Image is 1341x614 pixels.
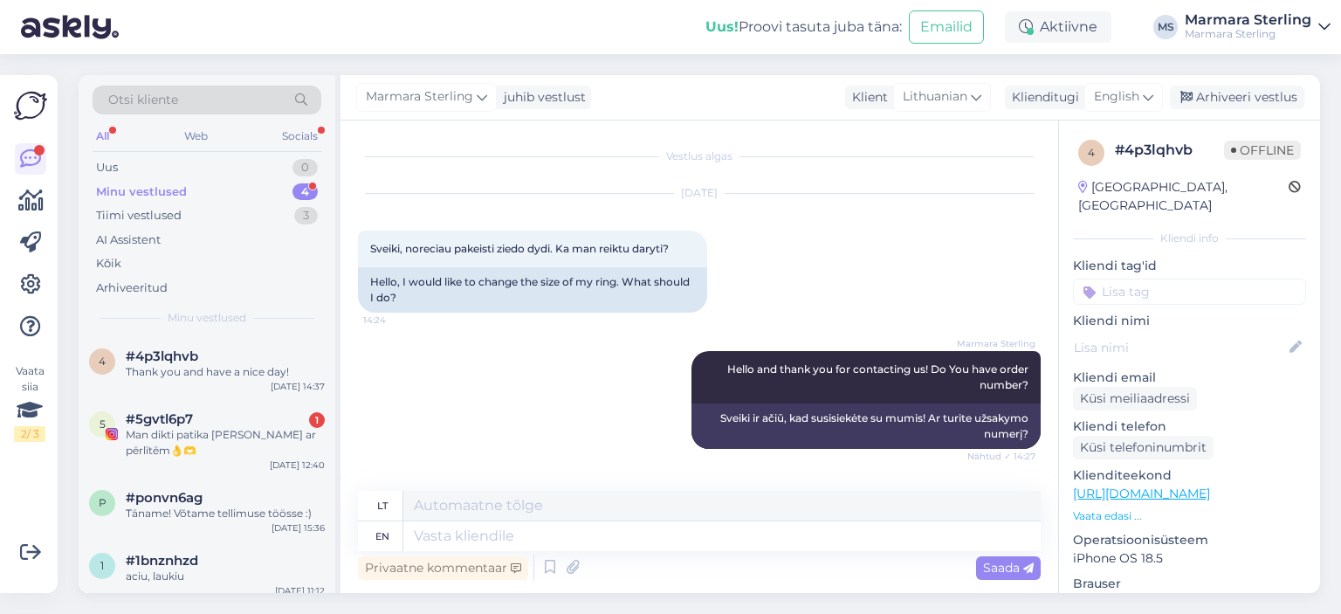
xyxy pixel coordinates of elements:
div: aciu, laukiu [126,569,325,584]
span: Minu vestlused [168,310,246,326]
div: [DATE] 15:36 [272,521,325,535]
span: p [99,496,107,509]
span: Saada [983,560,1034,576]
div: Man dikti patika [PERSON_NAME] ar pērlītēm👌🫶 [126,427,325,459]
div: Marmara Sterling [1185,27,1311,41]
p: Klienditeekond [1073,466,1306,485]
div: 4 [292,183,318,201]
p: Kliendi tag'id [1073,257,1306,275]
p: Kliendi nimi [1073,312,1306,330]
span: Otsi kliente [108,91,178,109]
span: Hello and thank you for contacting us! Do You have order number? [727,362,1031,391]
div: # 4p3lqhvb [1115,140,1224,161]
span: #1bnznhzd [126,553,198,569]
div: 1 [309,412,325,428]
div: All [93,125,113,148]
div: 3 [294,207,318,224]
span: Lithuanian [903,87,967,107]
b: Uus! [705,18,739,35]
a: Marmara SterlingMarmara Sterling [1185,13,1331,41]
div: Minu vestlused [96,183,187,201]
div: Tiimi vestlused [96,207,182,224]
div: Web [181,125,211,148]
img: Askly Logo [14,89,47,122]
div: lt [377,491,388,521]
div: Privaatne kommentaar [358,556,528,580]
div: Vestlus algas [358,148,1041,164]
div: Kliendi info [1073,231,1306,246]
div: en [375,521,389,551]
p: Vaata edasi ... [1073,508,1306,524]
div: Kõik [96,255,121,273]
span: 14:24 [363,314,429,327]
input: Lisa nimi [1074,338,1286,357]
div: [DATE] 14:37 [271,380,325,393]
div: [DATE] 11:12 [275,584,325,597]
span: #4p3lqhvb [126,348,198,364]
span: Marmara Sterling [957,337,1035,350]
div: Klienditugi [1005,88,1079,107]
div: Thank you and have a nice day! [126,364,325,380]
div: Klient [845,88,888,107]
div: [DATE] 12:40 [270,459,325,472]
p: Brauser [1073,575,1306,593]
div: Arhiveeri vestlus [1170,86,1304,109]
div: juhib vestlust [497,88,586,107]
span: 4 [99,355,106,368]
span: Offline [1224,141,1301,160]
input: Lisa tag [1073,279,1306,305]
div: [DATE] [358,185,1041,201]
span: #ponvn6ag [126,490,203,506]
span: English [1094,87,1139,107]
p: iPhone OS 18.5 [1073,549,1306,568]
div: Täname! Võtame tellimuse töösse :) [126,506,325,521]
span: Sveiki, noreciau pakeisti ziedo dydi. Ka man reiktu daryti? [370,242,669,255]
div: Aktiivne [1005,11,1111,43]
div: Uus [96,159,118,176]
div: Socials [279,125,321,148]
span: Marmara Sterling [366,87,473,107]
div: 0 [292,159,318,176]
div: Küsi telefoninumbrit [1073,436,1214,459]
div: Küsi meiliaadressi [1073,387,1197,410]
span: 5 [100,417,106,431]
div: Proovi tasuta juba täna: [705,17,902,38]
div: MS [1153,15,1178,39]
div: Sveiki ir ačiū, kad susisiekėte su mumis! Ar turite užsakymo numerį? [691,404,1041,449]
div: Vaata siia [14,363,45,442]
span: 1 [100,559,104,572]
div: Hello, I would like to change the size of my ring. What should I do? [358,267,707,313]
span: 4 [1088,146,1095,159]
div: 2 / 3 [14,426,45,442]
div: Arhiveeritud [96,279,168,297]
button: Emailid [909,10,984,44]
p: Operatsioonisüsteem [1073,531,1306,549]
span: Nähtud ✓ 14:27 [967,450,1035,463]
p: Kliendi email [1073,369,1306,387]
span: #5gvtl6p7 [126,411,193,427]
p: Kliendi telefon [1073,417,1306,436]
div: AI Assistent [96,231,161,249]
div: Marmara Sterling [1185,13,1311,27]
div: [GEOGRAPHIC_DATA], [GEOGRAPHIC_DATA] [1078,178,1289,215]
a: [URL][DOMAIN_NAME] [1073,486,1210,501]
